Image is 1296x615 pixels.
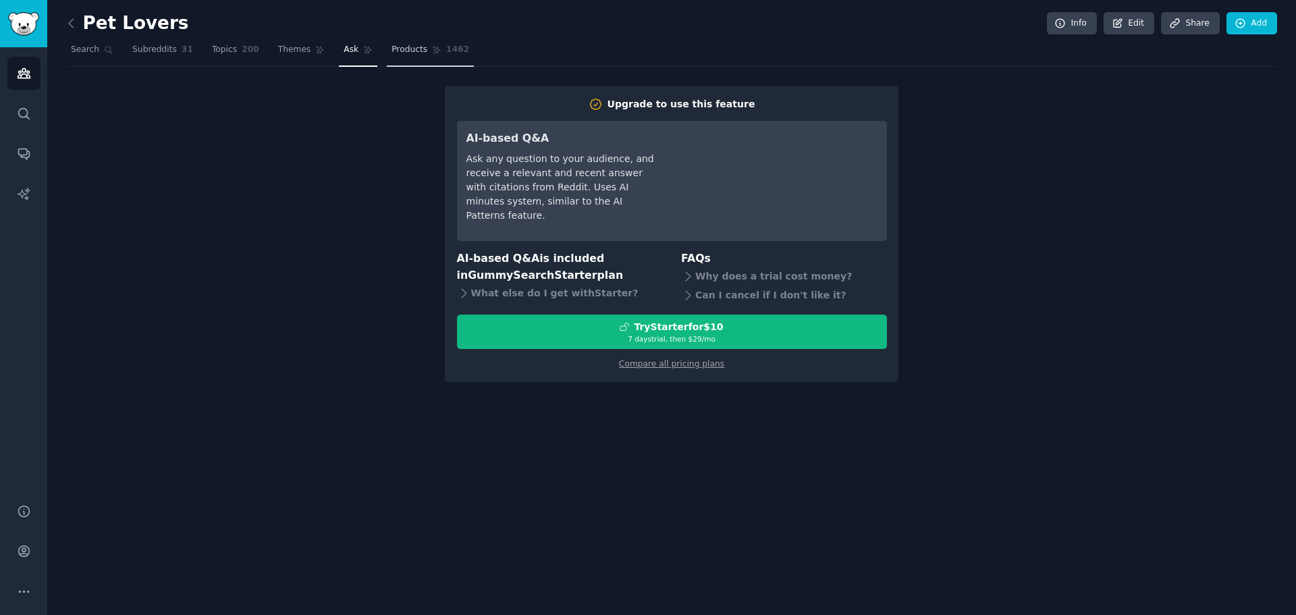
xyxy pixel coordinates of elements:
[182,44,193,56] span: 31
[132,44,177,56] span: Subreddits
[607,97,755,111] div: Upgrade to use this feature
[458,334,886,344] div: 7 days trial, then $ 29 /mo
[457,250,663,284] h3: AI-based Q&A is included in plan
[391,44,427,56] span: Products
[128,39,198,67] a: Subreddits31
[273,39,330,67] a: Themes
[681,267,887,286] div: Why does a trial cost money?
[212,44,237,56] span: Topics
[387,39,474,67] a: Products1462
[634,320,723,334] div: Try Starter for $10
[344,44,358,56] span: Ask
[1161,12,1219,35] a: Share
[468,269,597,282] span: GummySearch Starter
[619,359,724,369] a: Compare all pricing plans
[466,152,656,223] div: Ask any question to your audience, and receive a relevant and recent answer with citations from R...
[466,130,656,147] h3: AI-based Q&A
[71,44,99,56] span: Search
[457,284,663,302] div: What else do I get with Starter ?
[8,12,39,36] img: GummySearch logo
[1047,12,1097,35] a: Info
[1104,12,1154,35] a: Edit
[339,39,377,67] a: Ask
[1226,12,1277,35] a: Add
[207,39,264,67] a: Topics200
[66,13,188,34] h2: Pet Lovers
[278,44,311,56] span: Themes
[242,44,259,56] span: 200
[446,44,469,56] span: 1462
[681,250,887,267] h3: FAQs
[66,39,118,67] a: Search
[457,315,887,349] button: TryStarterfor$107 daystrial, then $29/mo
[681,286,887,305] div: Can I cancel if I don't like it?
